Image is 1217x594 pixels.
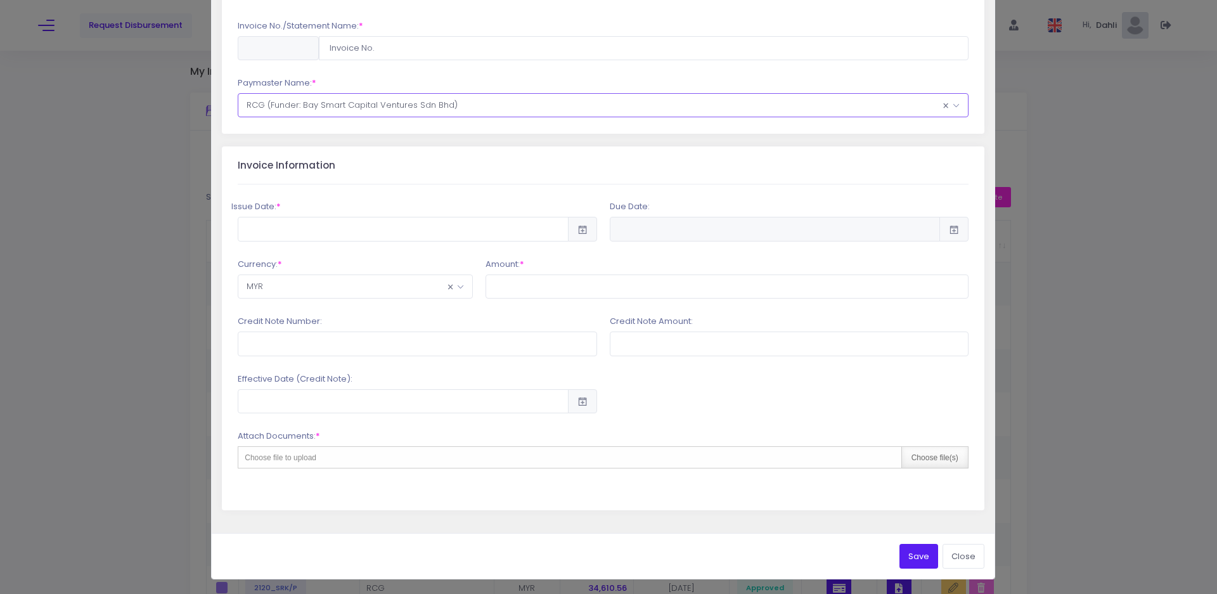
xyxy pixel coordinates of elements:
[943,97,949,114] span: Remove all items
[319,36,968,60] input: Invoice No.
[238,430,320,442] label: Attach Documents:
[238,94,967,117] span: RCG (Funder: Bay Smart Capital Ventures Sdn Bhd)
[447,278,453,295] span: Remove all items
[238,274,473,299] span: MYR
[238,275,472,298] span: MYR
[610,200,650,213] label: Due Date:
[238,20,363,32] label: Invoice No./Statement Name:
[610,315,693,328] label: Credit Note Amount:
[238,373,352,385] label: Effective Date (Credit Note):
[899,544,938,568] button: Save
[901,447,968,468] div: Choose file(s)
[486,258,524,271] label: Amount:
[238,315,322,328] label: Credit Note Number:
[238,77,316,89] label: Paymaster Name:
[238,160,335,172] h3: Invoice Information
[238,93,968,117] span: RCG (Funder: Bay Smart Capital Ventures Sdn Bhd)
[245,453,316,462] span: Choose file to upload
[238,258,282,271] label: Currency:
[943,544,984,568] button: Close
[231,200,281,213] label: Issue Date:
